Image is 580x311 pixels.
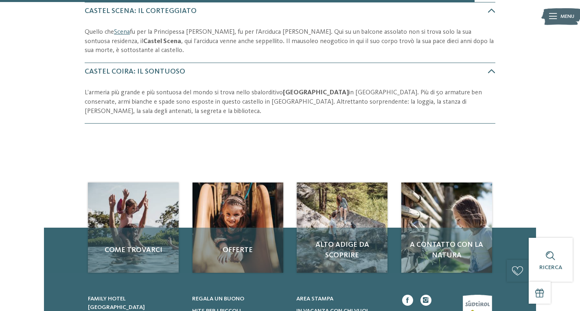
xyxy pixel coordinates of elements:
span: Alto Adige da scoprire [304,240,380,260]
strong: Castel Scena [143,38,181,45]
span: Castel Coira: il sontuoso [85,68,185,75]
a: Castelli da visitare in Alto Adige Come trovarci [88,183,179,273]
a: Regala un buono [192,295,287,303]
span: Regala un buono [192,296,244,302]
a: Family hotel [GEOGRAPHIC_DATA] [88,295,183,311]
img: Castelli da visitare in Alto Adige [297,183,387,273]
a: Castelli da visitare in Alto Adige A contatto con la natura [401,183,492,273]
p: L’armeria più grande e più sontuosa del mondo si trova nello sbalorditivo in [GEOGRAPHIC_DATA]. P... [85,88,495,116]
span: Ricerca [539,265,562,270]
a: Scena [114,29,130,35]
a: Castelli da visitare in Alto Adige Alto Adige da scoprire [297,183,387,273]
span: Family hotel [GEOGRAPHIC_DATA] [88,296,145,310]
a: Area stampa [296,295,391,303]
p: Quello che fu per la Principessa [PERSON_NAME], fu per l’Arciduca [PERSON_NAME]. Qui su un balcon... [85,28,495,55]
span: Castel Scena: il corteggiato [85,7,197,15]
span: A contatto con la natura [409,240,485,260]
strong: [GEOGRAPHIC_DATA] [283,89,349,96]
img: Castelli da visitare in Alto Adige [401,183,492,273]
span: Area stampa [296,296,333,302]
img: Castelli da visitare in Alto Adige [193,183,283,273]
img: Castelli da visitare in Alto Adige [88,183,179,273]
a: Castelli da visitare in Alto Adige Offerte [193,183,283,273]
span: Come trovarci [95,245,171,255]
span: Offerte [200,245,276,255]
